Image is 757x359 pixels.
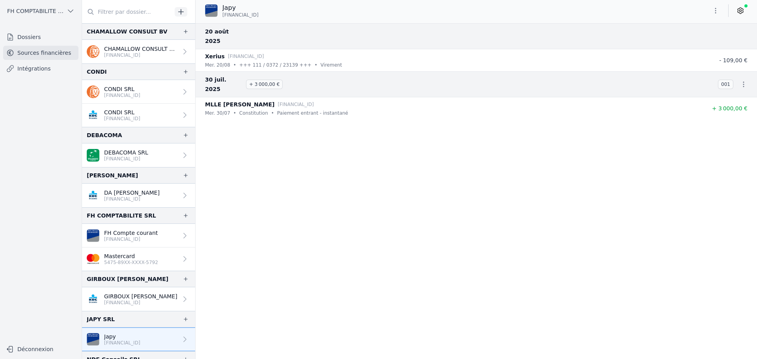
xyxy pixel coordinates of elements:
a: FH Compte courant [FINANCIAL_ID] [82,224,195,247]
p: Japy [104,333,140,340]
a: Japy [FINANCIAL_ID] [82,327,195,351]
p: DEBACOMA SRL [104,149,148,156]
p: [FINANCIAL_ID] [104,196,160,202]
p: CHAMALLOW CONSULT SRL [104,45,178,53]
span: [FINANCIAL_ID] [222,12,259,18]
p: Mastercard [104,252,158,260]
a: Mastercard 5475-89XX-XXXX-5792 [82,247,195,271]
img: ing.png [87,45,99,58]
a: GIRBOUX [PERSON_NAME] [FINANCIAL_ID] [82,287,195,311]
p: [FINANCIAL_ID] [104,340,140,346]
img: imageedit_2_6530439554.png [87,253,99,265]
p: FH Compte courant [104,229,158,237]
p: [FINANCIAL_ID] [104,52,178,58]
div: CONDI [87,67,107,76]
p: MLLE [PERSON_NAME] [205,100,274,109]
img: VAN_BREDA_JVBABE22XXX.png [87,229,99,242]
p: 5475-89XX-XXXX-5792 [104,259,158,266]
span: 001 [718,80,733,89]
span: - 109,00 € [719,57,748,63]
p: mer. 30/07 [205,109,230,117]
a: CHAMALLOW CONSULT SRL [FINANCIAL_ID] [82,40,195,63]
p: Virement [321,61,342,69]
a: Sources financières [3,46,78,60]
div: CHAMALLOW CONSULT BV [87,27,167,36]
p: Paiement entrant - instantané [277,109,348,117]
p: [FINANCIAL_ID] [228,52,264,60]
a: CONDI SRL [FINANCIAL_ID] [82,80,195,104]
a: Intégrations [3,61,78,76]
img: KBC_BRUSSELS_KREDBEBB.png [87,109,99,121]
div: • [233,61,236,69]
div: JAPY SRL [87,314,115,324]
div: [PERSON_NAME] [87,171,138,180]
div: FH COMPTABILITE SRL [87,211,156,220]
p: DA [PERSON_NAME] [104,189,160,197]
a: CONDI SRL [FINANCIAL_ID] [82,104,195,127]
img: VAN_BREDA_JVBABE22XXX.png [87,333,99,346]
p: [FINANCIAL_ID] [104,299,177,306]
div: GIRBOUX [PERSON_NAME] [87,274,168,284]
button: FH COMPTABILITE SRL [3,5,78,17]
span: 20 août 2025 [205,27,243,46]
p: [FINANCIAL_ID] [104,236,158,242]
p: Constitution [239,109,268,117]
div: • [271,109,274,117]
a: DEBACOMA SRL [FINANCIAL_ID] [82,143,195,167]
p: [FINANCIAL_ID] [104,156,148,162]
button: Déconnexion [3,343,78,355]
img: KBC_BRUSSELS_KREDBEBB.png [87,293,99,305]
p: mer. 20/08 [205,61,230,69]
p: CONDI SRL [104,85,140,93]
input: Filtrer par dossier... [82,5,172,19]
p: CONDI SRL [104,108,140,116]
div: • [233,109,236,117]
img: KBC_BRUSSELS_KREDBEBB.png [87,189,99,202]
a: DA [PERSON_NAME] [FINANCIAL_ID] [82,184,195,207]
img: ing.png [87,86,99,98]
div: • [315,61,317,69]
div: DEBACOMA [87,130,122,140]
p: [FINANCIAL_ID] [278,100,314,108]
img: BNP_BE_BUSINESS_GEBABEBB.png [87,149,99,162]
p: +++ 111 / 0372 / 23139 +++ [239,61,311,69]
p: GIRBOUX [PERSON_NAME] [104,292,177,300]
span: + 3 000,00 € [246,80,283,89]
span: FH COMPTABILITE SRL [7,7,63,15]
span: + 3 000,00 € [712,105,748,112]
p: Japy [222,3,259,13]
p: [FINANCIAL_ID] [104,115,140,122]
span: 30 juil. 2025 [205,75,243,94]
img: VAN_BREDA_JVBABE22XXX.png [205,4,218,17]
a: Dossiers [3,30,78,44]
p: Xerius [205,52,225,61]
p: [FINANCIAL_ID] [104,92,140,99]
